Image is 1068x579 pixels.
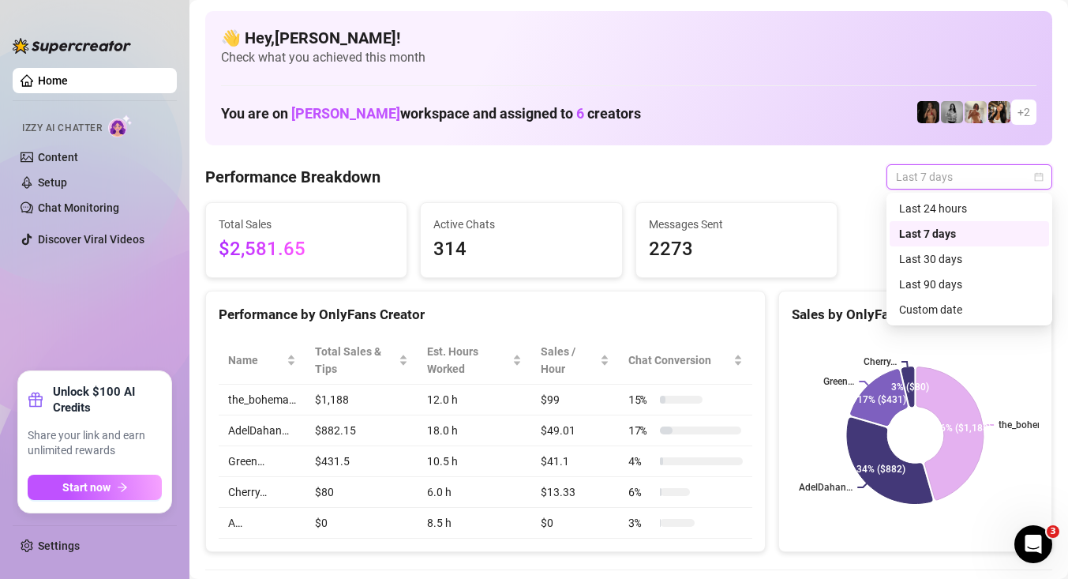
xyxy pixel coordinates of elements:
[890,272,1049,297] div: Last 90 days
[531,415,619,446] td: $49.01
[531,336,619,385] th: Sales / Hour
[219,385,305,415] td: the_bohema…
[1034,172,1044,182] span: calendar
[628,391,654,408] span: 15 %
[38,74,68,87] a: Home
[305,385,418,415] td: $1,188
[799,482,853,493] text: AdelDahan…
[418,508,531,539] td: 8.5 h
[28,475,162,500] button: Start nowarrow-right
[619,336,752,385] th: Chat Conversion
[576,105,584,122] span: 6
[988,101,1010,123] img: AdelDahan
[890,196,1049,221] div: Last 24 hours
[315,343,395,378] span: Total Sales & Tips
[965,101,987,123] img: Green
[899,301,1040,318] div: Custom date
[38,540,80,552] a: Settings
[628,483,654,501] span: 6 %
[890,297,1049,322] div: Custom date
[228,352,283,369] span: Name
[219,477,305,508] td: Cherry…
[221,49,1036,66] span: Check what you achieved this month
[117,482,128,493] span: arrow-right
[792,304,1039,325] div: Sales by OnlyFans Creator
[219,336,305,385] th: Name
[433,235,609,265] span: 314
[305,446,418,477] td: $431.5
[531,385,619,415] td: $99
[628,352,730,369] span: Chat Conversion
[628,422,654,439] span: 17 %
[1014,525,1052,563] iframe: Intercom live chat
[62,481,111,494] span: Start now
[896,165,1043,189] span: Last 7 days
[628,514,654,532] span: 3 %
[433,216,609,233] span: Active Chats
[291,105,400,122] span: [PERSON_NAME]
[305,508,418,539] td: $0
[418,477,531,508] td: 6.0 h
[38,176,67,189] a: Setup
[221,105,641,122] h1: You are on workspace and assigned to creators
[628,453,654,470] span: 4 %
[890,246,1049,272] div: Last 30 days
[531,446,619,477] td: $41.1
[649,216,824,233] span: Messages Sent
[531,508,619,539] td: $0
[219,415,305,446] td: AdelDahan…
[649,235,824,265] span: 2273
[22,121,102,136] span: Izzy AI Chatter
[541,343,597,378] span: Sales / Hour
[899,276,1040,293] div: Last 90 days
[899,200,1040,217] div: Last 24 hours
[823,376,854,387] text: Green…
[890,221,1049,246] div: Last 7 days
[13,38,131,54] img: logo-BBDzfeDw.svg
[219,508,305,539] td: A…
[305,477,418,508] td: $80
[427,343,509,378] div: Est. Hours Worked
[899,250,1040,268] div: Last 30 days
[531,477,619,508] td: $13.33
[38,151,78,164] a: Content
[28,392,43,408] span: gift
[219,235,394,265] span: $2,581.65
[305,336,418,385] th: Total Sales & Tips
[941,101,963,123] img: A
[864,356,897,367] text: Cherry…
[917,101,939,123] img: the_bohema
[899,225,1040,243] div: Last 7 days
[38,233,144,246] a: Discover Viral Videos
[28,428,162,459] span: Share your link and earn unlimited rewards
[418,385,531,415] td: 12.0 h
[53,384,162,415] strong: Unlock $100 AI Credits
[221,27,1036,49] h4: 👋 Hey, [PERSON_NAME] !
[999,419,1057,430] text: the_bohema…
[108,115,133,137] img: AI Chatter
[418,415,531,446] td: 18.0 h
[219,304,752,325] div: Performance by OnlyFans Creator
[1017,103,1030,121] span: + 2
[205,166,380,188] h4: Performance Breakdown
[219,216,394,233] span: Total Sales
[418,446,531,477] td: 10.5 h
[305,415,418,446] td: $882.15
[219,446,305,477] td: Green…
[38,201,119,214] a: Chat Monitoring
[1047,525,1059,538] span: 3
